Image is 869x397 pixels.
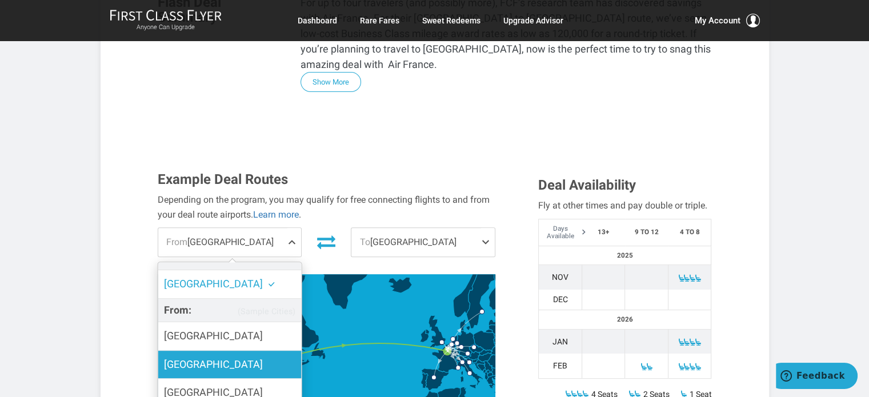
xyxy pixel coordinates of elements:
[483,360,492,372] path: Serbia
[351,228,495,256] span: [GEOGRAPHIC_DATA]
[158,228,302,256] span: [GEOGRAPHIC_DATA]
[110,9,222,21] img: First Class Flyer
[539,354,582,378] td: Feb
[420,330,429,342] path: Ireland
[538,177,636,193] span: Deal Availability
[301,72,361,92] button: Show More
[163,328,262,344] span: [GEOGRAPHIC_DATA]
[776,363,858,391] iframe: Opens a widget where you can find more information
[388,277,411,293] path: Iceland
[460,360,470,364] g: Milan
[539,265,582,290] td: Nov
[310,229,342,254] button: Invert Route Direction
[476,364,485,372] path: Bosnia and Herzegovina
[360,236,370,247] span: To
[158,171,288,187] span: Example Deal Routes
[538,198,711,213] div: Fly at other times and pay double or triple.
[491,340,531,366] path: Ukraine
[467,371,477,375] g: Rome
[253,209,299,220] a: Learn more
[163,278,262,290] span: [GEOGRAPHIC_DATA]
[539,330,582,354] td: Jan
[478,353,492,362] path: Hungary
[539,219,582,246] th: Days Available
[625,219,668,246] th: 9 to 12
[460,319,470,331] path: Denmark
[466,262,495,328] path: Sweden
[539,246,711,265] th: 2025
[421,372,428,388] path: Portugal
[695,14,760,27] button: My Account
[473,331,495,352] path: Poland
[503,10,563,31] a: Upgrade Advisor
[166,236,187,247] span: From
[488,324,500,334] path: Lithuania
[486,374,500,394] path: Greece
[484,371,488,380] path: Albania
[487,372,493,377] path: Macedonia
[298,10,337,31] a: Dashboard
[158,298,301,322] h4: From:
[425,315,446,348] path: United Kingdom
[668,219,711,246] th: 4 to 8
[455,330,475,357] path: Germany
[110,23,222,31] small: Anyone Can Upgrade
[450,337,460,342] g: Amsterdam
[238,304,295,319] span: (Sample Cities)
[539,290,582,310] td: Dec
[483,369,487,374] path: Montenegro
[487,354,507,368] path: Romania
[439,340,449,344] g: London
[467,360,476,364] g: Venice
[471,345,481,350] g: Prague
[432,344,463,375] path: France
[479,350,492,356] path: Slovakia
[360,10,399,31] a: Rare Fares
[695,14,740,27] span: My Account
[110,9,222,32] a: First Class FlyerAnyone Can Upgrade
[582,219,625,246] th: 13+
[163,356,262,373] span: [GEOGRAPHIC_DATA]
[486,370,490,374] path: Kosovo
[463,351,479,360] path: Austria
[456,366,466,370] g: Nice
[539,310,711,329] th: 2026
[158,193,496,222] div: Depending on the program, you may qualify for free connecting flights to and from your deal route...
[422,10,480,31] a: Sweet Redeems
[472,359,479,363] path: Slovenia
[431,375,441,380] g: Madrid
[469,344,484,353] path: Czech Republic
[488,318,504,328] path: Latvia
